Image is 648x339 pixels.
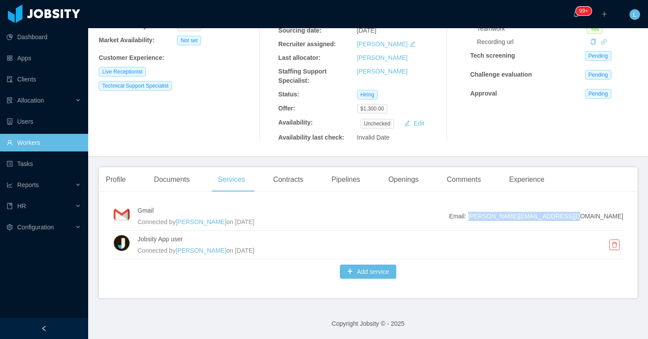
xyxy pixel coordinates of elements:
i: icon: link [601,39,607,45]
span: Allocation [17,97,44,104]
span: on [DATE] [227,218,255,225]
span: Invalid Date [357,134,390,141]
span: HR [17,203,26,210]
div: Services [211,167,252,192]
b: Market Availability: [99,37,155,44]
button: icon: editEdit [401,118,428,129]
strong: Tech screening [470,52,515,59]
a: [PERSON_NAME] [175,218,226,225]
i: icon: copy [590,39,596,45]
i: icon: edit [410,41,416,47]
a: icon: profileTasks [7,155,81,173]
i: icon: setting [7,224,13,230]
div: Profile [99,167,133,192]
button: icon: plusAdd service [340,265,396,279]
div: Teamwork [477,24,587,33]
a: icon: appstoreApps [7,49,81,67]
div: Experience [502,167,551,192]
span: on [DATE] [227,247,255,254]
a: [PERSON_NAME] [175,247,226,254]
span: Configuration [17,224,54,231]
b: Offer: [278,105,295,112]
div: Recording url [477,37,587,47]
span: Reports [17,181,39,188]
a: [PERSON_NAME] [357,41,408,48]
i: icon: bell [573,11,579,17]
footer: Copyright Jobsity © - 2025 [88,309,648,339]
b: Sourcing date: [278,27,321,34]
a: icon: userWorkers [7,134,81,151]
span: Connected by [138,247,175,254]
b: Staffing Support Specialist: [278,68,327,84]
b: Last allocator: [278,54,320,61]
b: Status: [278,91,299,98]
b: Availability last check: [278,134,344,141]
i: icon: line-chart [7,182,13,188]
h4: Gmail [138,206,449,215]
span: L [633,9,637,20]
i: icon: solution [7,97,13,103]
div: Copy [590,37,596,47]
h4: Jobsity App user [138,234,588,244]
span: Connected by [138,218,175,225]
div: Pipelines [324,167,367,192]
b: Recruiter assigned: [278,41,336,48]
b: Availability: [278,119,313,126]
b: Customer Experience : [99,54,164,61]
div: Documents [147,167,197,192]
img: xuEYf3yjHv8fpvZcyFcbvD4AAAAASUVORK5CYII= [113,234,130,252]
span: Live Receptionist [99,67,146,77]
strong: Approval [470,90,497,97]
span: [DATE] [357,27,376,34]
span: Yes [587,24,603,34]
div: Contracts [266,167,310,192]
i: icon: plus [601,11,607,17]
a: [PERSON_NAME] [357,54,408,61]
span: Email: [PERSON_NAME][EMAIL_ADDRESS][DOMAIN_NAME] [449,212,623,221]
a: [PERSON_NAME] [357,68,408,75]
a: icon: pie-chartDashboard [7,28,81,46]
div: Openings [381,167,426,192]
img: kuLOZPwjcRA5AEBSsMqJNr0YAABA0AAACBoAABA0AACCBgAABA0AgKABAABBAwAAggYAQNAAAICgAQAQNAAAIGgAAEDQAAAIG... [113,206,130,223]
a: icon: auditClients [7,70,81,88]
div: Comments [440,167,488,192]
span: Pending [585,51,611,61]
span: Pending [585,89,611,99]
strong: Challenge evaluation [470,71,532,78]
span: Not set [177,36,201,45]
button: icon: delete [609,240,620,250]
a: icon: link [601,38,607,45]
a: icon: robotUsers [7,113,81,130]
sup: 2145 [576,7,592,15]
span: $1,300.00 [357,104,387,114]
i: icon: book [7,203,13,209]
span: Pending [585,70,611,80]
span: Technical Support Specialist [99,81,172,91]
span: Hiring [357,90,378,99]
